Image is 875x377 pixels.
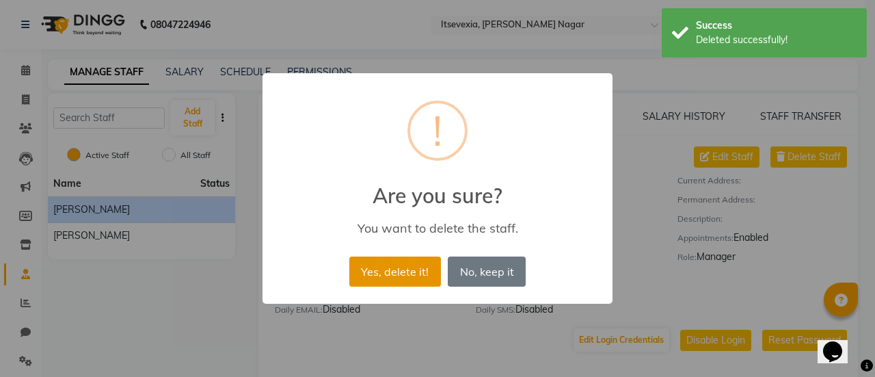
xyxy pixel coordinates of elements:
h2: Are you sure? [262,167,612,208]
div: Success [696,18,857,33]
div: ! [433,103,442,158]
div: Deleted successfully! [696,33,857,47]
button: Yes, delete it! [349,257,441,287]
button: No, keep it [448,257,526,287]
iframe: chat widget [818,322,861,363]
div: You want to delete the staff. [282,220,593,236]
